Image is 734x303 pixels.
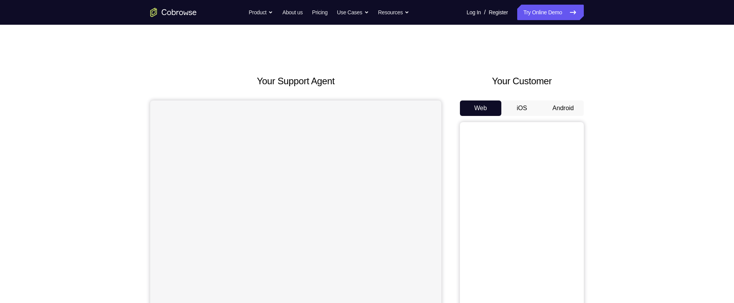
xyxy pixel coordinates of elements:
[460,74,584,88] h2: Your Customer
[282,5,302,20] a: About us
[484,8,485,17] span: /
[312,5,328,20] a: Pricing
[150,74,441,88] h2: Your Support Agent
[489,5,508,20] a: Register
[466,5,481,20] a: Log In
[542,100,584,116] button: Android
[337,5,369,20] button: Use Cases
[249,5,273,20] button: Product
[517,5,584,20] a: Try Online Demo
[460,100,501,116] button: Web
[150,8,197,17] a: Go to the home page
[501,100,543,116] button: iOS
[378,5,410,20] button: Resources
